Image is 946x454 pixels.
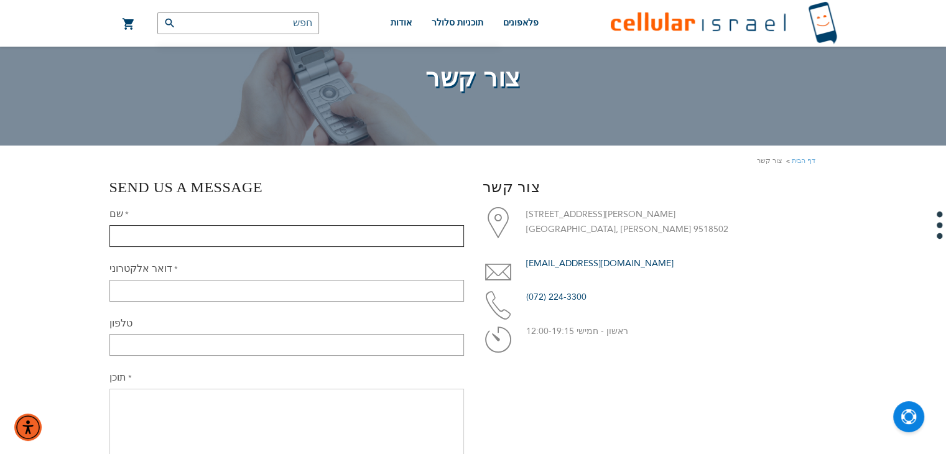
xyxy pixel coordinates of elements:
div: תפריט נגישות [14,414,42,441]
label: שם [109,207,129,221]
li: [STREET_ADDRESS][PERSON_NAME] [GEOGRAPHIC_DATA], [PERSON_NAME] 9518502 [483,207,837,238]
strong: צור קשר [757,155,782,167]
p: ראשון - חמישי 12:00-19:15 [526,324,837,340]
span: צור קשר [425,62,521,96]
h3: Send us a message [109,177,464,198]
input: שם [109,225,464,247]
label: דואר אלקטרוני [109,262,178,276]
a: [EMAIL_ADDRESS][DOMAIN_NAME] [526,257,674,269]
input: חפש [157,12,319,34]
span: אודות [391,18,412,27]
img: לוגו סלולר ישראל [611,1,837,45]
h3: צור קשר [483,177,837,198]
a: דף הבית [792,156,815,165]
label: טלפון [109,317,132,330]
span: פלאפונים [503,18,539,27]
label: תוכן [109,371,132,385]
input: דואר אלקטרוני [109,280,464,302]
input: טלפון [109,334,464,356]
span: תוכניות סלולר [432,18,483,27]
a: (072) 224-3300 [526,291,587,303]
